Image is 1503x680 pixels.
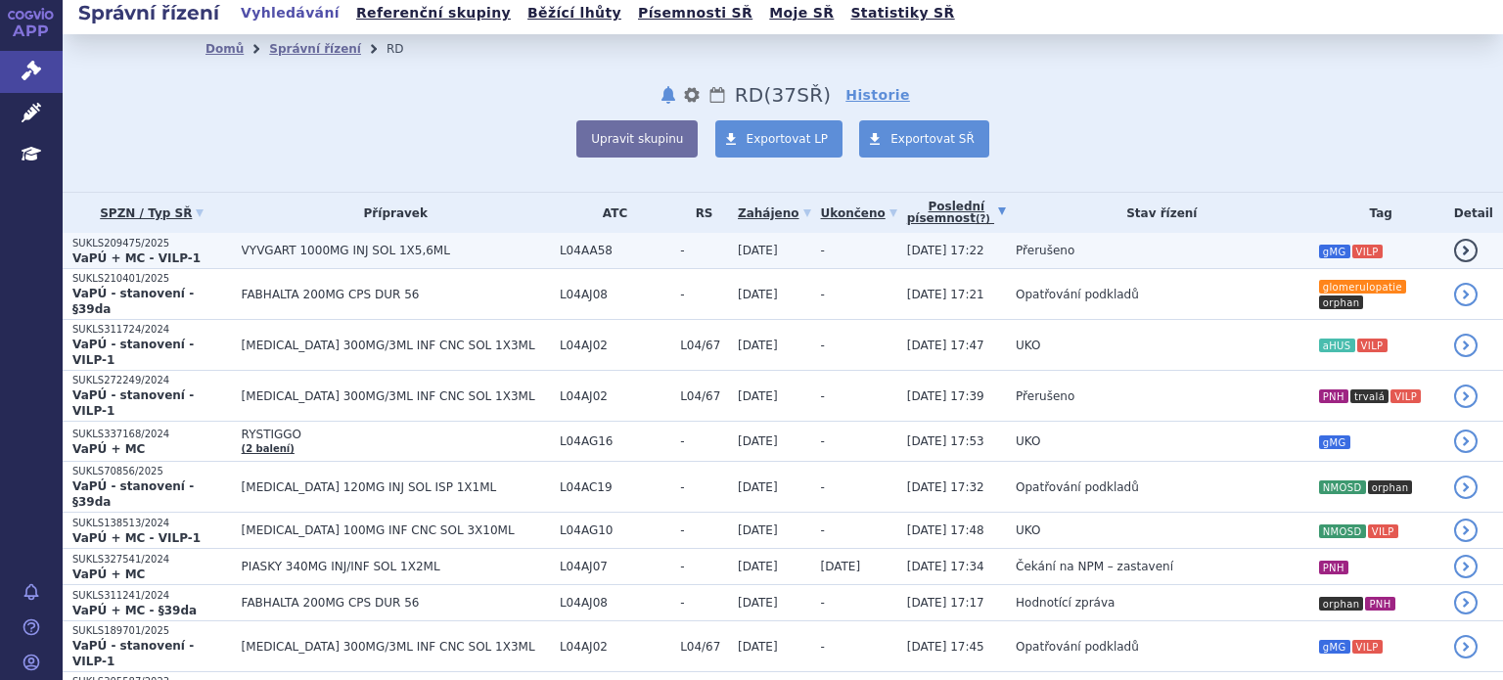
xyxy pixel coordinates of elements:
[680,288,728,301] span: -
[890,132,975,146] span: Exportovat SŘ
[242,640,550,654] span: [MEDICAL_DATA] 300MG/3ML INF CNC SOL 1X3ML
[680,480,728,494] span: -
[738,339,778,352] span: [DATE]
[72,287,194,316] strong: VaPÚ - stanovení - §39da
[738,288,778,301] span: [DATE]
[1365,597,1394,611] i: PNH
[1016,596,1115,610] span: Hodnotící zpráva
[72,553,232,567] p: SUKLS327541/2024
[680,640,728,654] span: L04/67
[1454,476,1478,499] a: detail
[907,244,984,257] span: [DATE] 17:22
[907,389,984,403] span: [DATE] 17:39
[1368,480,1413,494] i: orphan
[976,213,990,225] abbr: (?)
[242,288,550,301] span: FABHALTA 200MG CPS DUR 56
[738,596,778,610] span: [DATE]
[560,523,670,537] span: L04AG10
[72,604,197,617] strong: VaPÚ + MC - §39da
[907,523,984,537] span: [DATE] 17:48
[1016,560,1173,573] span: Čekání na NPM – zastavení
[72,323,232,337] p: SUKLS311724/2024
[680,523,728,537] span: -
[1016,389,1074,403] span: Přerušeno
[680,434,728,448] span: -
[242,443,295,454] a: (2 balení)
[1454,239,1478,262] a: detail
[907,434,984,448] span: [DATE] 17:53
[1016,640,1139,654] span: Opatřování podkladů
[735,83,764,107] span: RD
[707,83,727,107] a: Lhůty
[1006,193,1308,233] th: Stav řízení
[72,338,194,367] strong: VaPÚ - stanovení - VILP-1
[242,560,550,573] span: PIASKY 340MG INJ/INF SOL 1X2ML
[738,523,778,537] span: [DATE]
[1016,434,1040,448] span: UKO
[738,244,778,257] span: [DATE]
[738,200,810,227] a: Zahájeno
[242,428,550,441] span: RYSTIGGO
[242,244,550,257] span: VYVGART 1000MG INJ SOL 1X5,6ML
[72,479,194,509] strong: VaPÚ - stanovení - §39da
[1016,339,1040,352] span: UKO
[747,132,829,146] span: Exportovat LP
[1454,385,1478,408] a: detail
[907,193,1006,233] a: Poslednípísemnost(?)
[821,339,825,352] span: -
[738,480,778,494] span: [DATE]
[680,596,728,610] span: -
[72,624,232,638] p: SUKLS189701/2025
[72,237,232,250] p: SUKLS209475/2025
[72,428,232,441] p: SUKLS337168/2024
[680,244,728,257] span: -
[242,389,550,403] span: [MEDICAL_DATA] 300MG/3ML INF CNC SOL 1X3ML
[821,434,825,448] span: -
[763,83,831,107] span: ( SŘ)
[1352,640,1383,654] i: VILP
[1016,480,1139,494] span: Opatřování podkladů
[738,640,778,654] span: [DATE]
[821,523,825,537] span: -
[738,389,778,403] span: [DATE]
[680,389,728,403] span: L04/67
[1016,288,1139,301] span: Opatřování podkladů
[560,596,670,610] span: L04AJ08
[560,389,670,403] span: L04AJ02
[1454,283,1478,306] a: detail
[387,34,430,64] li: RD
[715,120,843,158] a: Exportovat LP
[907,560,984,573] span: [DATE] 17:34
[232,193,550,233] th: Přípravek
[72,374,232,387] p: SUKLS272249/2024
[859,120,989,158] a: Exportovat SŘ
[560,244,670,257] span: L04AA58
[1454,555,1478,578] a: detail
[205,42,244,56] a: Domů
[72,200,232,227] a: SPZN / Typ SŘ
[1454,334,1478,357] a: detail
[242,523,550,537] span: [MEDICAL_DATA] 100MG INF CNC SOL 3X10ML
[738,560,778,573] span: [DATE]
[907,596,984,610] span: [DATE] 17:17
[560,339,670,352] span: L04AJ02
[1016,244,1074,257] span: Přerušeno
[1319,480,1366,494] i: NMOSD
[821,480,825,494] span: -
[1454,430,1478,453] a: detail
[1357,339,1388,352] i: VILP
[72,639,194,668] strong: VaPÚ - stanovení - VILP-1
[1308,193,1444,233] th: Tag
[680,560,728,573] span: -
[1350,389,1389,403] i: trvalá
[72,272,232,286] p: SUKLS210401/2025
[72,251,201,265] strong: VaPÚ + MC - VILP-1
[550,193,670,233] th: ATC
[72,589,232,603] p: SUKLS311241/2024
[576,120,698,158] button: Upravit skupinu
[821,560,861,573] span: [DATE]
[72,531,201,545] strong: VaPÚ + MC - VILP-1
[907,640,984,654] span: [DATE] 17:45
[560,560,670,573] span: L04AJ07
[269,42,361,56] a: Správní řízení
